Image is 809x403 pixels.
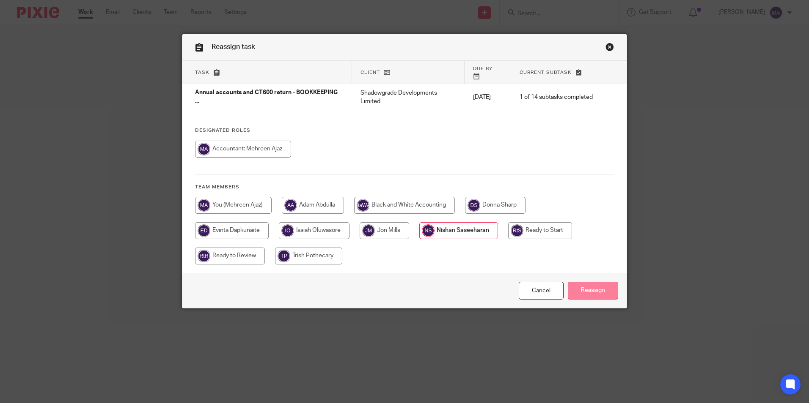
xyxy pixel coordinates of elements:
a: Close this dialog window [605,43,614,54]
input: Reassign [568,282,618,300]
td: 1 of 14 subtasks completed [511,84,601,110]
span: Current subtask [520,70,572,75]
h4: Designated Roles [195,127,614,134]
p: [DATE] [473,93,503,101]
span: Task [195,70,209,75]
span: Reassign task [212,44,255,50]
h4: Team members [195,184,614,191]
p: Shadowgrade Developments Limited [360,89,456,106]
a: Close this dialog window [519,282,564,300]
span: Due by [473,66,493,71]
span: Client [360,70,380,75]
span: Annual accounts and CT600 return - BOOKKEEPING ... [195,90,338,105]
